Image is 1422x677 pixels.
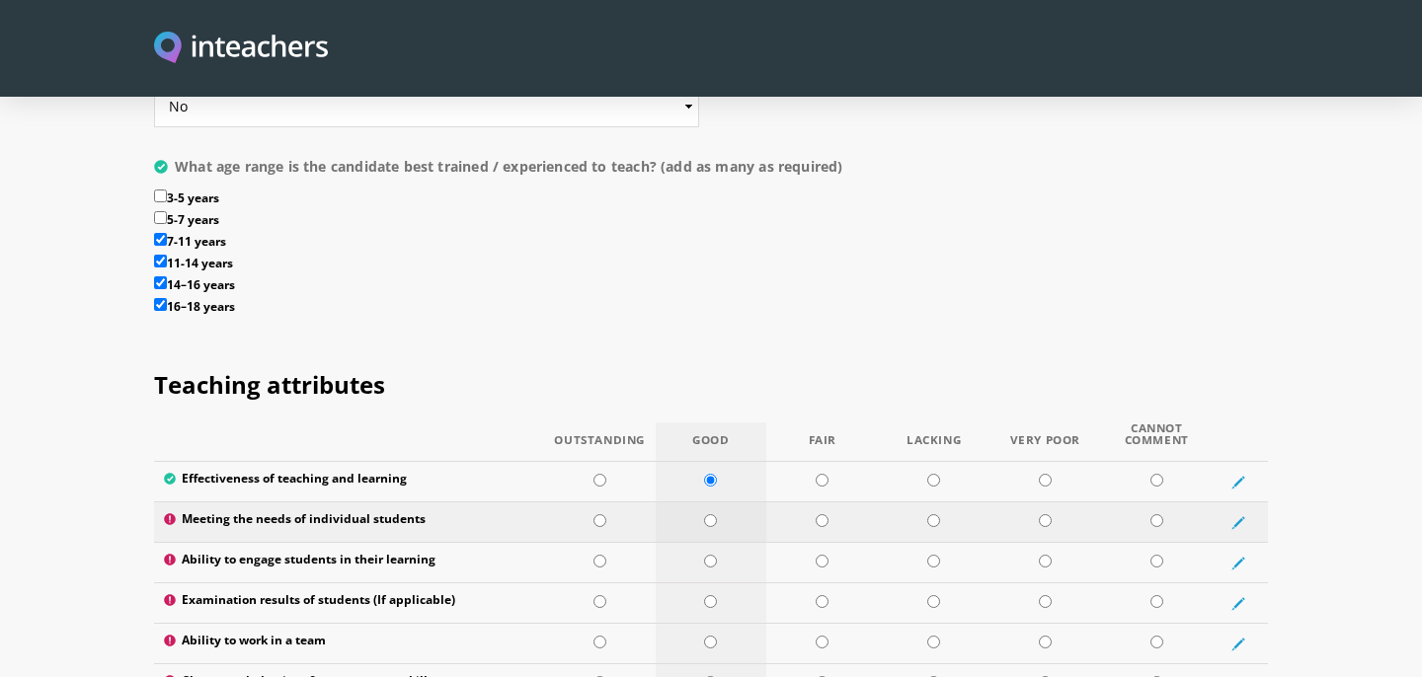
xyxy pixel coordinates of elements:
th: Fair [766,422,878,462]
input: 11-14 years [154,255,167,267]
th: Good [656,422,767,462]
label: Examination results of students (If applicable) [164,593,534,613]
span: Teaching attributes [154,368,385,401]
input: 16–18 years [154,298,167,311]
img: Inteachers [154,32,328,66]
input: 3-5 years [154,189,167,202]
input: 7-11 years [154,233,167,246]
th: Lacking [878,422,989,462]
label: Meeting the needs of individual students [164,512,534,532]
input: 14–16 years [154,276,167,289]
a: Visit this site's homepage [154,32,328,66]
label: 3-5 years [154,189,1268,211]
label: Effectiveness of teaching and learning [164,472,534,491]
label: Ability to engage students in their learning [164,553,534,572]
input: 5-7 years [154,211,167,224]
label: Ability to work in a team [164,634,534,653]
th: Cannot Comment [1101,422,1213,462]
label: 7-11 years [154,233,1268,255]
label: 14–16 years [154,276,1268,298]
label: 5-7 years [154,211,1268,233]
label: 11-14 years [154,255,1268,276]
th: Outstanding [544,422,656,462]
label: What age range is the candidate best trained / experienced to teach? (add as many as required) [154,155,1268,190]
label: 16–18 years [154,298,1268,320]
th: Very Poor [989,422,1101,462]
